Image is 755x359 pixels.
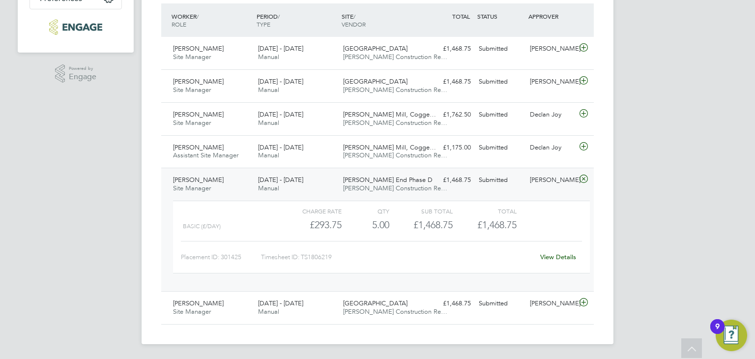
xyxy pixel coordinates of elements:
[343,299,407,307] span: [GEOGRAPHIC_DATA]
[254,7,339,33] div: PERIOD
[343,53,447,61] span: [PERSON_NAME] Construction Re…
[424,107,475,123] div: £1,762.50
[540,253,576,261] a: View Details
[197,12,199,20] span: /
[353,12,355,20] span: /
[173,110,224,119] span: [PERSON_NAME]
[342,217,389,233] div: 5.00
[343,119,447,127] span: [PERSON_NAME] Construction Re…
[173,77,224,86] span: [PERSON_NAME]
[475,172,526,188] div: Submitted
[173,176,224,184] span: [PERSON_NAME]
[343,307,447,316] span: [PERSON_NAME] Construction Re…
[258,86,279,94] span: Manual
[477,219,517,231] span: £1,468.75
[172,20,186,28] span: ROLE
[257,20,270,28] span: TYPE
[49,19,102,35] img: acr-ltd-logo-retina.png
[278,217,342,233] div: £293.75
[453,205,516,217] div: Total
[173,151,238,159] span: Assistant Site Manager
[343,77,407,86] span: [GEOGRAPHIC_DATA]
[169,7,254,33] div: WORKER
[258,176,303,184] span: [DATE] - [DATE]
[526,41,577,57] div: [PERSON_NAME]
[343,143,436,151] span: [PERSON_NAME] Mill, Cogge…
[424,140,475,156] div: £1,175.00
[343,44,407,53] span: [GEOGRAPHIC_DATA]
[258,143,303,151] span: [DATE] - [DATE]
[173,119,211,127] span: Site Manager
[424,296,475,312] div: £1,468.75
[424,172,475,188] div: £1,468.75
[261,249,534,265] div: Timesheet ID: TS1806219
[55,64,97,83] a: Powered byEngage
[173,299,224,307] span: [PERSON_NAME]
[343,86,447,94] span: [PERSON_NAME] Construction Re…
[342,205,389,217] div: QTY
[339,7,424,33] div: SITE
[343,176,433,184] span: [PERSON_NAME] End Phase D
[475,74,526,90] div: Submitted
[29,19,122,35] a: Go to home page
[278,205,342,217] div: Charge rate
[343,184,447,192] span: [PERSON_NAME] Construction Re…
[526,140,577,156] div: Declan Joy
[258,299,303,307] span: [DATE] - [DATE]
[475,7,526,25] div: STATUS
[716,320,747,351] button: Open Resource Center, 9 new notifications
[173,143,224,151] span: [PERSON_NAME]
[258,184,279,192] span: Manual
[475,41,526,57] div: Submitted
[173,53,211,61] span: Site Manager
[183,223,221,230] span: Basic (£/day)
[452,12,470,20] span: TOTAL
[258,151,279,159] span: Manual
[526,172,577,188] div: [PERSON_NAME]
[526,74,577,90] div: [PERSON_NAME]
[424,74,475,90] div: £1,468.75
[173,307,211,316] span: Site Manager
[389,205,453,217] div: Sub Total
[173,86,211,94] span: Site Manager
[342,20,366,28] span: VENDOR
[69,73,96,81] span: Engage
[258,77,303,86] span: [DATE] - [DATE]
[715,327,720,339] div: 9
[526,107,577,123] div: Declan Joy
[475,107,526,123] div: Submitted
[173,184,211,192] span: Site Manager
[343,110,436,119] span: [PERSON_NAME] Mill, Cogge…
[526,296,577,312] div: [PERSON_NAME]
[389,217,453,233] div: £1,468.75
[475,296,526,312] div: Submitted
[258,307,279,316] span: Manual
[475,140,526,156] div: Submitted
[258,119,279,127] span: Manual
[173,44,224,53] span: [PERSON_NAME]
[258,53,279,61] span: Manual
[424,41,475,57] div: £1,468.75
[181,249,261,265] div: Placement ID: 301425
[343,151,447,159] span: [PERSON_NAME] Construction Re…
[278,12,280,20] span: /
[526,7,577,25] div: APPROVER
[258,110,303,119] span: [DATE] - [DATE]
[69,64,96,73] span: Powered by
[258,44,303,53] span: [DATE] - [DATE]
